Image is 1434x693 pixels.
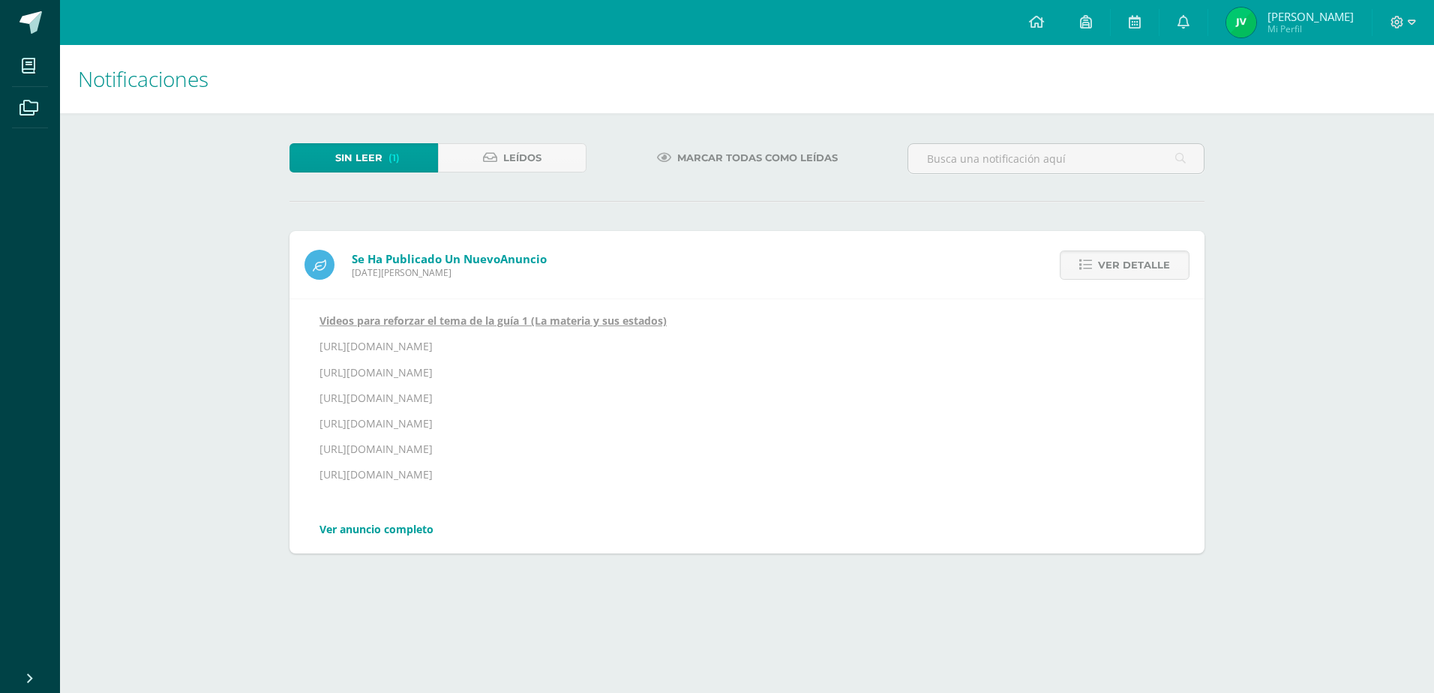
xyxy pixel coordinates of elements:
p: [URL][DOMAIN_NAME] [319,442,1174,456]
span: Anuncio [500,251,547,266]
span: [DATE][PERSON_NAME] [352,266,547,279]
span: Ver detalle [1098,251,1170,279]
span: Se ha publicado un nuevo [352,251,547,266]
span: Marcar todas como leídas [677,144,838,172]
p: [URL][DOMAIN_NAME] [319,417,1174,430]
p: [URL][DOMAIN_NAME] [319,391,1174,405]
span: Notificaciones [78,64,208,93]
span: Mi Perfil [1267,22,1354,35]
u: Videos para reforzar el tema de la guía 1 (La materia y sus estados) [319,313,667,328]
a: Ver anuncio completo [319,522,433,536]
span: [PERSON_NAME] [1267,9,1354,24]
a: Marcar todas como leídas [638,143,856,172]
span: (1) [388,144,400,172]
p: [URL][DOMAIN_NAME] [319,340,1174,353]
span: Leídos [503,144,541,172]
img: 81f31c591e87a8d23e0eb5d554c52c59.png [1226,7,1256,37]
input: Busca una notificación aquí [908,144,1204,173]
p: [URL][DOMAIN_NAME] [319,468,1174,481]
a: Sin leer(1) [289,143,438,172]
a: Leídos [438,143,586,172]
span: Sin leer [335,144,382,172]
p: [URL][DOMAIN_NAME] [319,366,1174,379]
